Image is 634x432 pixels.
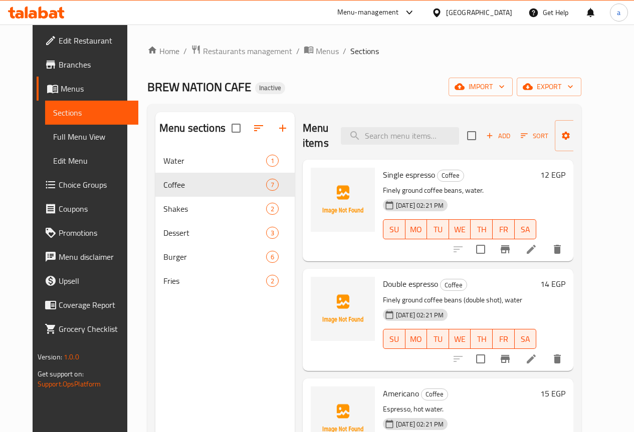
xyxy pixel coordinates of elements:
span: BREW NATION CAFE [147,76,251,98]
span: Burger [163,251,266,263]
button: WE [449,219,471,239]
span: Coffee [163,179,266,191]
div: Shakes [163,203,266,215]
a: Full Menu View [45,125,138,149]
span: Menus [316,45,339,57]
p: Finely ground coffee beans (double shot), water [383,294,536,306]
div: Coffee [440,279,467,291]
span: Sections [53,107,130,119]
span: Sections [350,45,379,57]
span: Full Menu View [53,131,130,143]
div: Inactive [255,82,285,94]
span: TH [475,332,489,346]
a: Restaurants management [191,45,292,58]
span: Select to update [470,348,491,369]
span: [DATE] 02:21 PM [392,419,448,429]
a: Support.OpsPlatform [38,377,101,390]
div: items [266,275,279,287]
button: FR [493,219,515,239]
div: Coffee [437,170,464,182]
span: TU [431,222,445,237]
span: [DATE] 02:21 PM [392,201,448,210]
span: SA [519,332,533,346]
span: MO [409,222,424,237]
span: Coffee [421,388,448,400]
div: Dessert3 [155,221,295,245]
nav: Menu sections [155,145,295,297]
a: Upsell [37,269,138,293]
nav: breadcrumb [147,45,581,58]
button: SA [515,219,537,239]
h6: 15 EGP [540,386,565,400]
h2: Menu items [303,121,329,151]
a: Sections [45,101,138,125]
span: 7 [267,180,278,190]
span: Dessert [163,227,266,239]
a: Menus [304,45,339,58]
span: Coupons [59,203,130,215]
span: SU [387,222,401,237]
span: Version: [38,350,62,363]
span: 3 [267,228,278,238]
span: Choice Groups [59,179,130,191]
div: Water1 [155,149,295,173]
button: delete [545,347,569,371]
span: Sort items [514,128,555,144]
button: TU [427,219,449,239]
button: Branch-specific-item [493,237,517,261]
button: delete [545,237,569,261]
button: TH [471,219,493,239]
a: Home [147,45,179,57]
button: Manage items [555,120,622,151]
span: WE [453,222,467,237]
span: Fries [163,275,266,287]
button: TU [427,329,449,349]
span: export [525,81,573,93]
button: TH [471,329,493,349]
a: Edit menu item [525,243,537,255]
p: Espresso, hot water. [383,403,536,415]
span: a [617,7,620,18]
span: Promotions [59,227,130,239]
div: Coffee [421,388,448,400]
span: Coffee [438,170,464,181]
img: Single espresso [311,168,375,232]
button: MO [405,329,428,349]
div: items [266,251,279,263]
li: / [183,45,187,57]
button: FR [493,329,515,349]
span: Menus [61,83,130,95]
li: / [343,45,346,57]
div: items [266,227,279,239]
span: Get support on: [38,367,84,380]
a: Menus [37,77,138,101]
span: Menu disclaimer [59,251,130,263]
button: Add section [271,116,295,140]
span: Select section [461,125,482,146]
button: Add [482,128,514,144]
button: Branch-specific-item [493,347,517,371]
span: SU [387,332,401,346]
button: SU [383,329,405,349]
span: Water [163,155,266,167]
button: import [449,78,513,96]
span: WE [453,332,467,346]
a: Coverage Report [37,293,138,317]
span: Inactive [255,84,285,92]
a: Menu disclaimer [37,245,138,269]
a: Edit menu item [525,353,537,365]
span: Edit Restaurant [59,35,130,47]
span: import [457,81,505,93]
h2: Menu sections [159,121,226,136]
div: items [266,155,279,167]
div: Shakes2 [155,197,295,221]
input: search [341,127,459,145]
h6: 12 EGP [540,168,565,182]
span: Branches [59,59,130,71]
span: Sort [521,130,548,142]
div: [GEOGRAPHIC_DATA] [446,7,512,18]
span: [DATE] 02:21 PM [392,310,448,320]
